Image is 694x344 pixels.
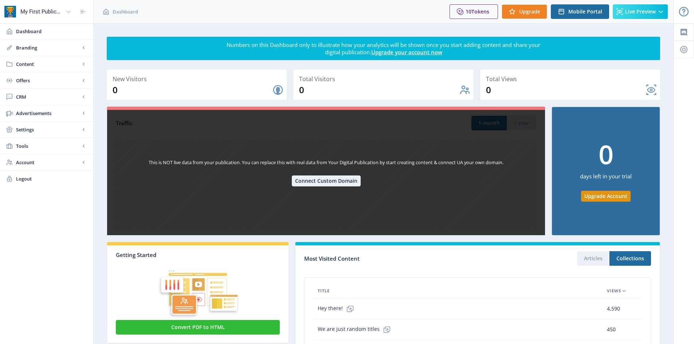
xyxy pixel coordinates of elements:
[625,9,656,15] span: Live Preview
[318,301,357,316] span: Hey there!
[486,74,657,84] div: Total Views
[16,126,80,133] span: Settings
[113,8,138,15] span: Dashboard
[16,142,80,150] span: Tools
[16,175,87,182] span: Logout
[16,60,80,68] span: Content
[607,286,621,295] span: Views
[16,77,80,84] span: Offers
[16,28,87,35] span: Dashboard
[149,159,503,175] div: This is NOT live data from your publication. You can replace this with real data from Your Digita...
[304,253,478,264] div: Most Visited Content
[486,84,646,96] div: 0
[113,84,272,96] div: 0
[568,9,602,15] span: Mobile Portal
[551,4,609,19] button: Mobile Portal
[16,159,80,166] span: Account
[116,320,280,335] button: Convert PDF to HTML
[299,84,459,96] div: 0
[519,9,540,15] span: Upgrade
[613,4,668,19] button: Live Preview
[607,325,616,334] span: 450
[20,4,63,20] div: My First Publication
[116,251,280,258] div: Getting Started
[577,251,609,266] button: Articles
[4,6,16,17] img: app-icon.png
[581,191,631,202] button: Upgrade Account
[371,48,442,56] a: Upgrade your account now
[292,175,361,186] button: Connect Custom Domain
[16,93,80,100] span: CRM
[471,8,489,15] span: Tokens
[607,304,620,313] span: 4,590
[299,74,470,84] div: Total Visitors
[580,167,632,191] div: days left in your trial
[113,74,284,84] div: New Visitors
[16,44,80,51] span: Branding
[116,258,280,319] img: graphic
[502,4,547,19] button: Upgrade
[609,251,651,266] button: Collections
[226,41,541,56] div: Numbers on this Dashboard only to illustrate how your analytics will be shown once you start addi...
[16,110,80,117] span: Advertisements
[450,4,498,19] button: 10Tokens
[318,286,330,295] span: Title
[599,141,613,167] div: 0
[318,322,394,337] span: We are just random titles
